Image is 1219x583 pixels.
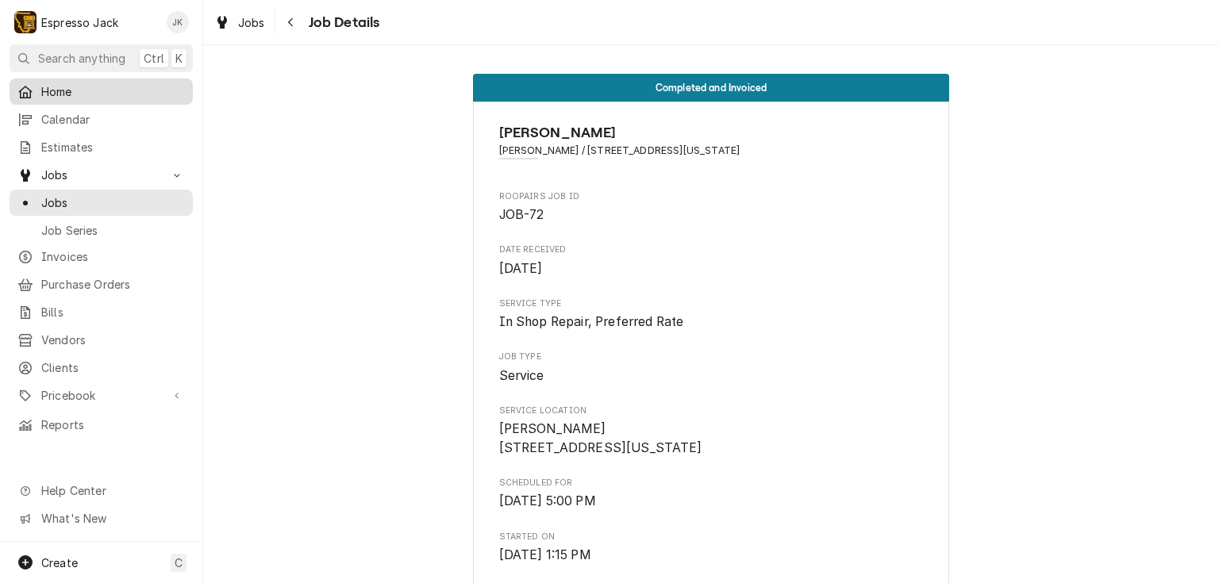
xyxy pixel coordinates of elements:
a: Clients [10,355,193,381]
span: Jobs [238,14,265,31]
span: Scheduled For [499,477,924,489]
span: Job Series [41,222,185,239]
span: K [175,50,183,67]
span: Address [499,144,924,158]
a: Go to What's New [10,505,193,531]
div: Roopairs Job ID [499,190,924,224]
a: Jobs [10,190,193,216]
span: [DATE] 5:00 PM [499,493,596,508]
div: Date Received [499,244,924,278]
span: [PERSON_NAME] [STREET_ADDRESS][US_STATE] [499,421,702,455]
span: Home [41,83,185,100]
span: Job Details [304,12,380,33]
span: Service Location [499,405,924,417]
span: Service Type [499,313,924,332]
a: Job Series [10,217,193,244]
div: Client Information [499,122,924,171]
button: Navigate back [279,10,304,35]
span: Estimates [41,139,185,155]
span: Roopairs Job ID [499,190,924,203]
span: What's New [41,510,183,527]
span: Service Type [499,297,924,310]
span: Date Received [499,259,924,278]
span: Jobs [41,194,185,211]
span: Job Type [499,366,924,385]
div: Job Type [499,351,924,385]
div: E [14,11,37,33]
span: Bills [41,304,185,320]
span: Invoices [41,248,185,265]
span: In Shop Repair, Preferred Rate [499,314,684,329]
div: Espresso Jack's Avatar [14,11,37,33]
span: Vendors [41,332,185,348]
a: Purchase Orders [10,271,193,297]
a: Estimates [10,134,193,160]
span: Roopairs Job ID [499,205,924,224]
span: JOB-72 [499,207,544,222]
span: Date Received [499,244,924,256]
span: Help Center [41,482,183,499]
a: Go to Pricebook [10,382,193,408]
span: Reports [41,416,185,433]
span: Create [41,556,78,570]
a: Reports [10,412,193,438]
span: Started On [499,546,924,565]
div: Service Location [499,405,924,458]
a: Vendors [10,327,193,353]
span: Calendar [41,111,185,128]
span: Pricebook [41,387,161,404]
div: Scheduled For [499,477,924,511]
a: Jobs [208,10,271,36]
a: Home [10,79,193,105]
div: Service Type [499,297,924,332]
a: Go to Jobs [10,162,193,188]
span: Name [499,122,924,144]
div: Started On [499,531,924,565]
span: Scheduled For [499,492,924,511]
div: Status [473,74,949,102]
a: Bills [10,299,193,325]
div: Jack Kehoe's Avatar [167,11,189,33]
span: [DATE] [499,261,543,276]
span: Ctrl [144,50,164,67]
span: Job Type [499,351,924,363]
span: Service Location [499,420,924,457]
button: Search anythingCtrlK [10,44,193,72]
span: Search anything [38,50,125,67]
a: Go to Help Center [10,478,193,504]
span: [DATE] 1:15 PM [499,547,591,562]
span: Completed and Invoiced [656,82,767,93]
span: Service [499,368,544,383]
a: Invoices [10,244,193,270]
span: C [175,554,183,571]
span: Clients [41,359,185,376]
span: Started On [499,531,924,543]
span: Jobs [41,167,161,183]
div: JK [167,11,189,33]
a: Calendar [10,106,193,132]
div: Espresso Jack [41,14,118,31]
span: Purchase Orders [41,276,185,293]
